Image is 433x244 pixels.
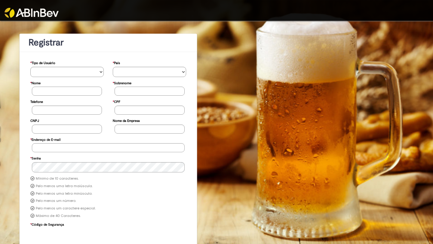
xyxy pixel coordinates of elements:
[29,38,188,48] h1: Registrar
[113,58,120,67] label: País
[36,206,96,211] label: Pelo menos um caractere especial.
[36,191,92,196] label: Pelo menos uma letra minúscula.
[30,135,60,144] label: Endereço de E-mail
[113,78,131,87] label: Sobrenome
[36,176,79,181] label: Mínimo de 10 caracteres.
[113,97,120,106] label: CPF
[36,199,76,203] label: Pelo menos um número.
[30,78,41,87] label: Nome
[113,116,140,125] label: Nome da Empresa
[30,220,64,228] label: Código de Segurança
[5,8,59,18] img: ABInbev-white.png
[36,214,81,218] label: Máximo de 40 Caracteres.
[36,184,93,189] label: Pelo menos uma letra maiúscula.
[30,116,39,125] label: CNPJ
[30,58,55,67] label: Tipo de Usuário
[30,97,43,106] label: Telefone
[30,153,41,162] label: Senha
